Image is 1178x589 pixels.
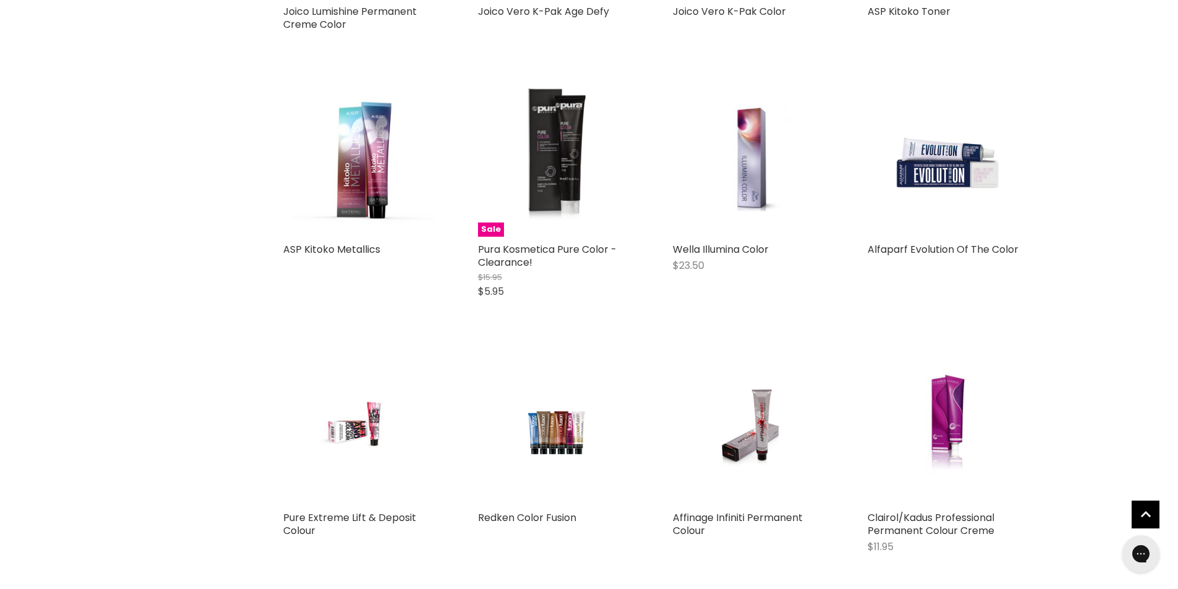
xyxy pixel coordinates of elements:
[673,4,786,19] a: Joico Vero K-Pak Color
[309,347,414,505] img: Pure Extreme Lift & Deposit Colour
[1116,531,1166,577] iframe: Gorgias live chat messenger
[868,79,1025,237] img: Alfaparf Evolution Of The Color
[673,347,830,505] a: Affinage Infiniti Permanent Colour
[478,79,636,237] a: Pura Kosmetica Pure Color - Clearance!Sale
[283,511,416,538] a: Pure Extreme Lift & Deposit Colour
[894,347,999,505] img: Clairol/Kadus Professional Permanent Colour Creme
[699,347,803,505] img: Affinage Infiniti Permanent Colour
[478,347,636,505] a: Redken Color Fusion
[868,511,994,538] a: Clairol/Kadus Professional Permanent Colour Creme
[868,540,894,554] span: $11.95
[283,242,380,256] a: ASP Kitoko Metallics
[673,511,803,538] a: Affinage Infiniti Permanent Colour
[478,271,502,283] span: $15.95
[673,258,704,273] span: $23.50
[283,79,441,237] a: ASP Kitoko Metallics
[673,79,830,237] a: Wella Illumina Color
[283,80,441,236] img: ASP Kitoko Metallics
[478,222,504,237] span: Sale
[504,347,608,505] img: Redken Color Fusion
[673,242,769,256] a: Wella Illumina Color
[478,284,504,299] span: $5.95
[283,347,441,505] a: Pure Extreme Lift & Deposit Colour
[868,347,1025,505] a: Clairol/Kadus Professional Permanent Colour Creme
[504,79,609,237] img: Pura Kosmetica Pure Color - Clearance!
[478,511,576,525] a: Redken Color Fusion
[868,242,1018,256] a: Alfaparf Evolution Of The Color
[699,79,804,237] img: Wella Illumina Color
[283,4,417,32] a: Joico Lumishine Permanent Creme Color
[478,4,609,19] a: Joico Vero K-Pak Age Defy
[868,4,950,19] a: ASP Kitoko Toner
[478,242,617,269] a: Pura Kosmetica Pure Color - Clearance!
